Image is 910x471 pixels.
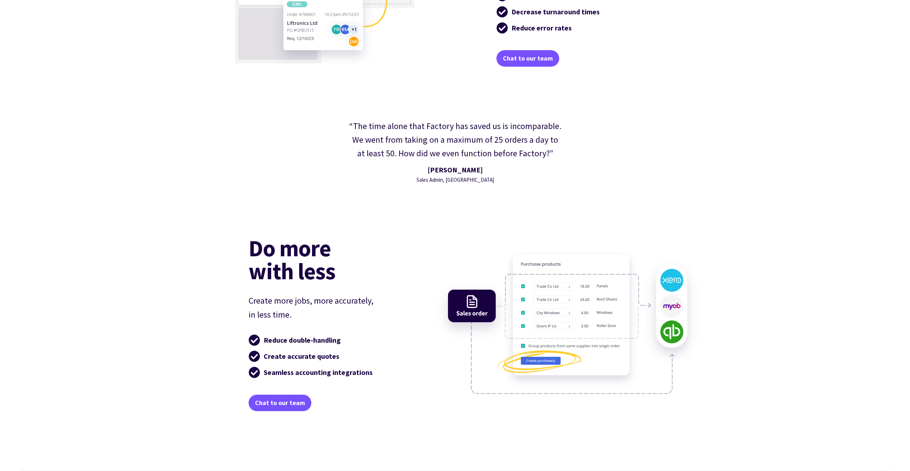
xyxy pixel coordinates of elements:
[249,395,311,411] a: Chat to our team
[264,352,339,361] strong: Create accurate quotes
[264,368,373,377] strong: Seamless accounting integrations
[791,394,910,471] iframe: Chat Widget
[264,336,341,344] strong: Reduce double-handling
[511,23,572,32] strong: Reduce error rates
[496,50,559,67] a: Chat to our team
[249,294,414,322] p: Create more jobs, more accurately, in less time.
[511,7,600,16] strong: Decrease turnaround times
[249,237,414,282] h2: Do more with less
[428,165,483,174] strong: [PERSON_NAME]
[416,176,494,184] div: Sales Admin, [GEOGRAPHIC_DATA]
[348,119,562,161] div: “The time alone that Factory has saved us is incomparable. We went from taking on a maximum of 25...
